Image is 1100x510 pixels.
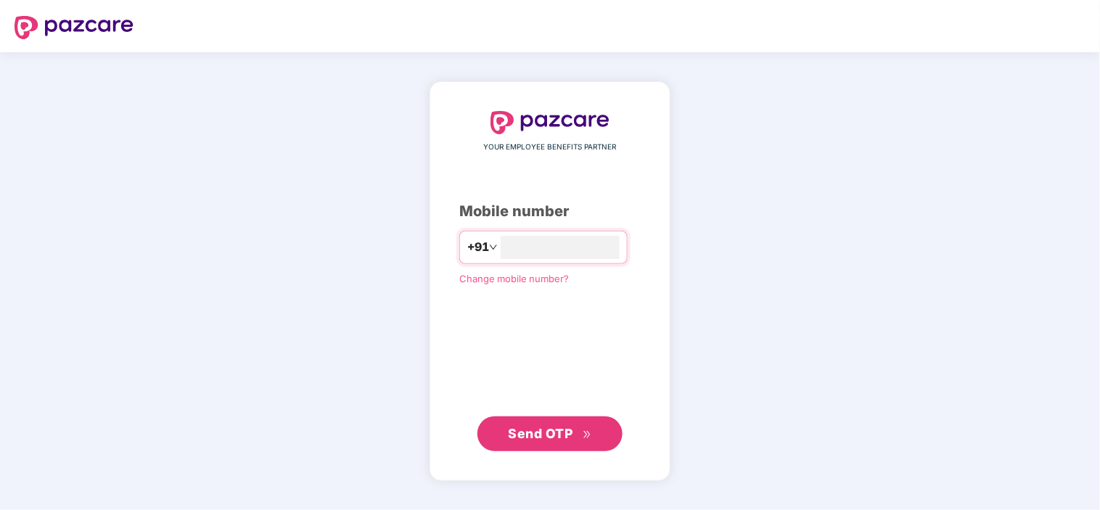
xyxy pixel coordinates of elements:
[509,426,573,441] span: Send OTP
[459,273,569,284] a: Change mobile number?
[489,243,498,252] span: down
[459,200,641,223] div: Mobile number
[583,430,592,440] span: double-right
[491,111,609,134] img: logo
[484,141,617,153] span: YOUR EMPLOYEE BENEFITS PARTNER
[467,238,489,256] span: +91
[15,16,134,39] img: logo
[477,416,623,451] button: Send OTPdouble-right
